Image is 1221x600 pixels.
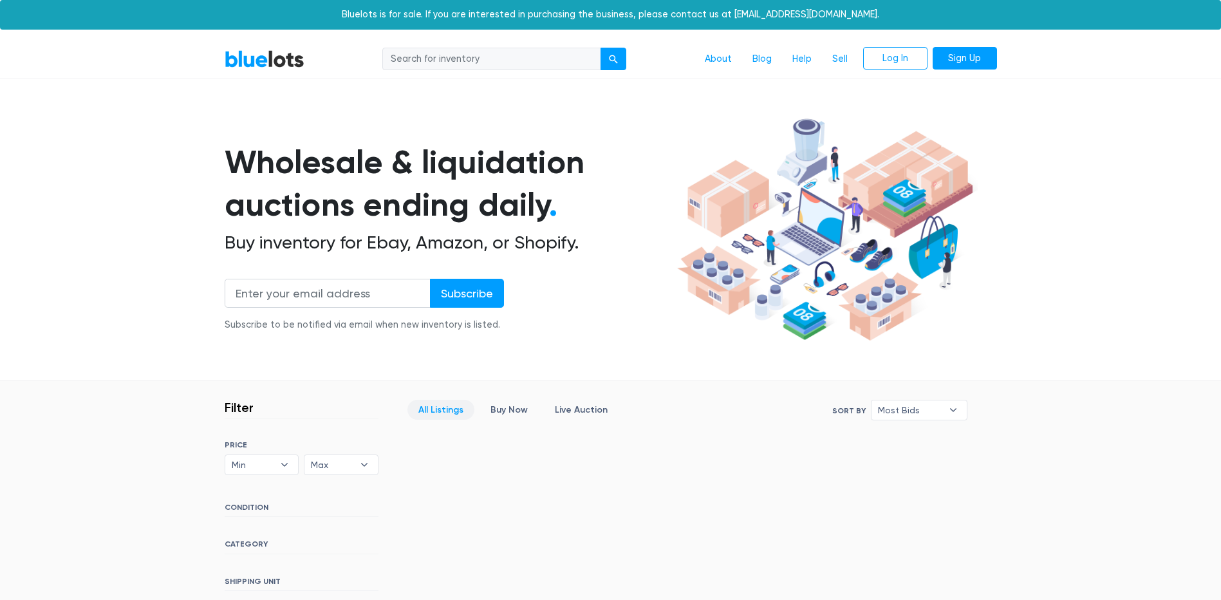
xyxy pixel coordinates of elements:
[225,141,673,227] h1: Wholesale & liquidation auctions ending daily
[549,185,557,224] span: .
[742,47,782,71] a: Blog
[407,400,474,420] a: All Listings
[694,47,742,71] a: About
[544,400,619,420] a: Live Auction
[382,48,601,71] input: Search for inventory
[232,455,274,474] span: Min
[225,440,378,449] h6: PRICE
[225,279,431,308] input: Enter your email address
[782,47,822,71] a: Help
[225,577,378,591] h6: SHIPPING UNIT
[225,539,378,554] h6: CATEGORY
[480,400,539,420] a: Buy Now
[271,455,298,474] b: ▾
[225,232,673,254] h2: Buy inventory for Ebay, Amazon, or Shopify.
[225,318,504,332] div: Subscribe to be notified via email when new inventory is listed.
[832,405,866,417] label: Sort By
[863,47,927,70] a: Log In
[933,47,997,70] a: Sign Up
[351,455,378,474] b: ▾
[311,455,353,474] span: Max
[225,50,304,68] a: BlueLots
[430,279,504,308] input: Subscribe
[822,47,858,71] a: Sell
[225,503,378,517] h6: CONDITION
[878,400,942,420] span: Most Bids
[225,400,254,415] h3: Filter
[673,113,978,347] img: hero-ee84e7d0318cb26816c560f6b4441b76977f77a177738b4e94f68c95b2b83dbb.png
[940,400,967,420] b: ▾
